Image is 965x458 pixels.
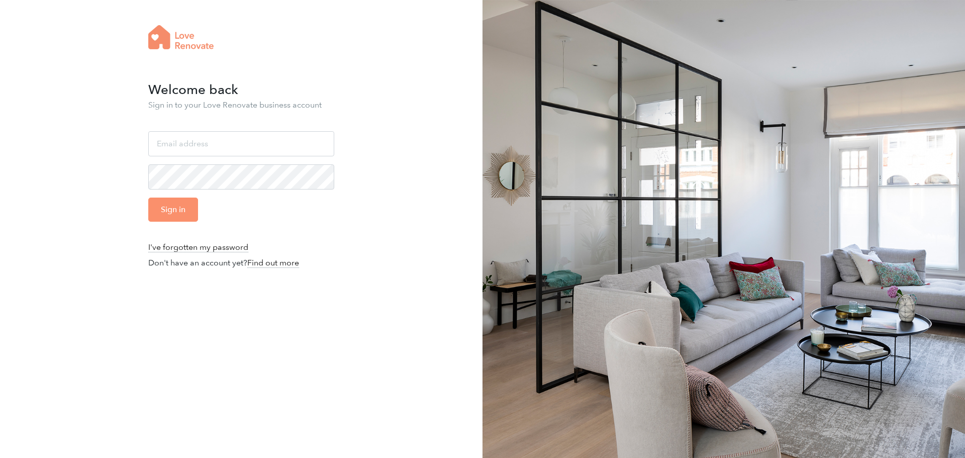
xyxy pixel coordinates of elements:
p: Sign in to your Love Renovate business account [148,100,334,111]
a: Find out more [247,258,299,268]
img: logo-full-wording-79bf5e73d291cfab37555a613d54981bc2efa348f0f5dcbc052162c5c15522e6.png [148,25,214,49]
a: I've forgotten my password [148,242,248,252]
input: Email address [148,131,334,156]
p: Don't have an account yet? [148,257,334,268]
h3: Welcome back [148,84,334,96]
input: Sign in [148,198,198,222]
